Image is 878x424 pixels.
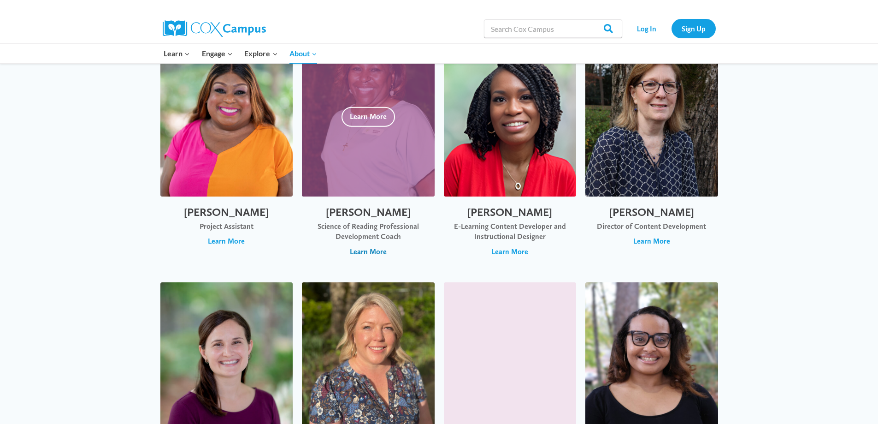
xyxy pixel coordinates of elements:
a: Sign Up [672,19,716,38]
span: Learn More [491,247,528,257]
h2: [PERSON_NAME] [595,206,709,219]
button: Child menu of About [283,44,323,63]
span: Learn More [350,247,387,257]
button: Child menu of Engage [196,44,239,63]
img: Cox Campus [163,20,266,37]
button: Child menu of Learn [158,44,196,63]
h2: [PERSON_NAME] [311,206,425,219]
nav: Primary Navigation [158,44,323,63]
button: [PERSON_NAME] Director of Content Development Learn More [585,37,718,266]
button: [PERSON_NAME] Science of Reading Professional Development Coach Learn More [302,37,435,266]
div: Director of Content Development [595,221,709,232]
button: Child menu of Explore [239,44,284,63]
button: [PERSON_NAME] Project Assistant Learn More [160,37,293,266]
div: Science of Reading Professional Development Coach [311,221,425,242]
h2: [PERSON_NAME] [170,206,284,219]
nav: Secondary Navigation [627,19,716,38]
span: Learn More [633,236,670,246]
div: Project Assistant [170,221,284,232]
span: Learn More [208,236,245,246]
a: Log In [627,19,667,38]
div: E-Learning Content Developer and Instructional Designer [453,221,567,242]
h2: [PERSON_NAME] [453,206,567,219]
input: Search Cox Campus [484,19,622,38]
button: [PERSON_NAME] E-Learning Content Developer and Instructional Designer Learn More [444,37,577,266]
